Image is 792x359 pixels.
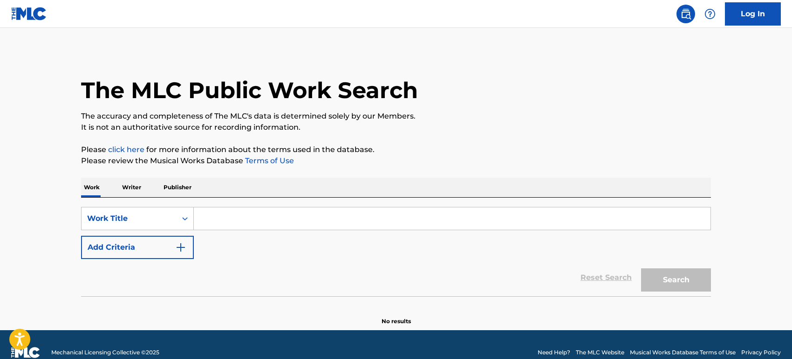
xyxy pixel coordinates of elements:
[81,111,711,122] p: The accuracy and completeness of The MLC's data is determined solely by our Members.
[81,144,711,155] p: Please for more information about the terms used in the database.
[676,5,695,23] a: Public Search
[81,207,711,296] form: Search Form
[175,242,186,253] img: 9d2ae6d4665cec9f34b9.svg
[81,155,711,166] p: Please review the Musical Works Database
[704,8,716,20] img: help
[81,178,102,197] p: Work
[51,348,159,357] span: Mechanical Licensing Collective © 2025
[725,2,781,26] a: Log In
[382,306,411,326] p: No results
[161,178,194,197] p: Publisher
[81,236,194,259] button: Add Criteria
[680,8,691,20] img: search
[11,7,47,20] img: MLC Logo
[119,178,144,197] p: Writer
[741,348,781,357] a: Privacy Policy
[630,348,736,357] a: Musical Works Database Terms of Use
[538,348,570,357] a: Need Help?
[81,122,711,133] p: It is not an authoritative source for recording information.
[576,348,624,357] a: The MLC Website
[87,213,171,224] div: Work Title
[81,76,418,104] h1: The MLC Public Work Search
[243,156,294,165] a: Terms of Use
[11,347,40,358] img: logo
[108,145,144,154] a: click here
[701,5,719,23] div: Help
